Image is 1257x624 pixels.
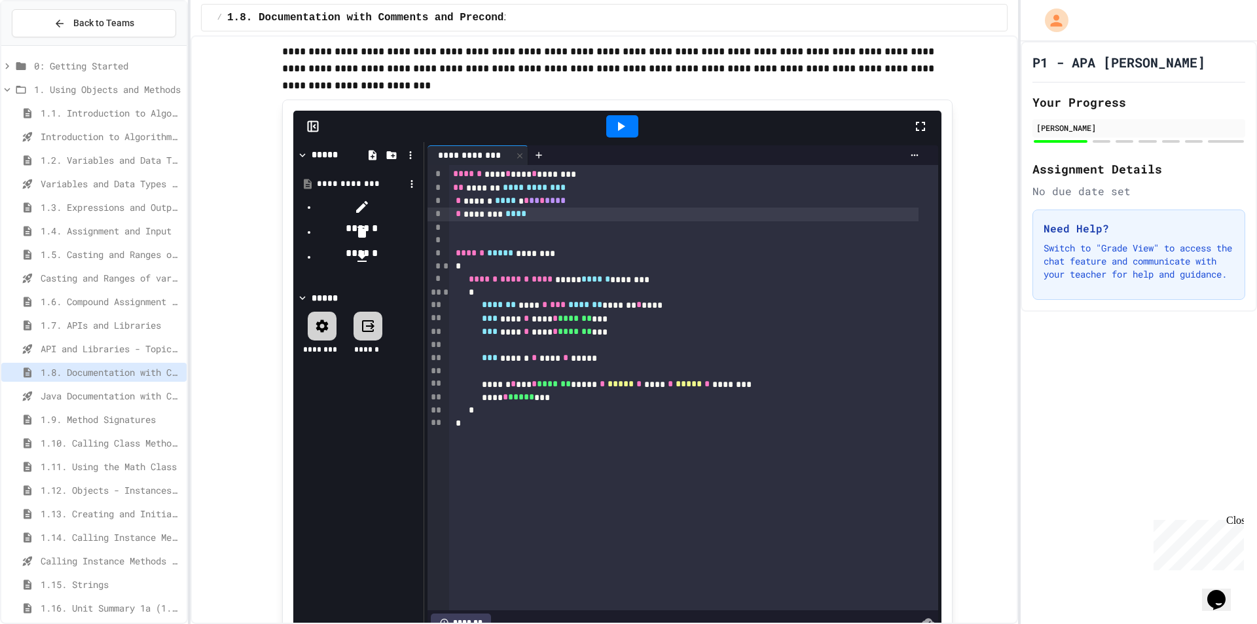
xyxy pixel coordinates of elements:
div: Chat with us now!Close [5,5,90,83]
span: Variables and Data Types - Quiz [41,177,181,191]
span: 1.7. APIs and Libraries [41,318,181,332]
span: Back to Teams [73,16,134,30]
span: 1.16. Unit Summary 1a (1.1-1.6) [41,601,181,615]
span: 1.13. Creating and Initializing Objects: Constructors [41,507,181,521]
iframe: chat widget [1148,515,1244,570]
span: 0: Getting Started [34,59,181,73]
span: 1.3. Expressions and Output [New] [41,200,181,214]
span: 1.5. Casting and Ranges of Values [41,248,181,261]
span: Calling Instance Methods - Topic 1.14 [41,554,181,568]
span: Java Documentation with Comments - Topic 1.8 [41,389,181,403]
div: My Account [1031,5,1072,35]
span: 1.10. Calling Class Methods [41,436,181,450]
span: / [217,12,222,23]
h2: Your Progress [1032,93,1245,111]
span: 1.12. Objects - Instances of Classes [41,483,181,497]
span: 1.11. Using the Math Class [41,460,181,473]
p: Switch to "Grade View" to access the chat feature and communicate with your teacher for help and ... [1044,242,1234,281]
span: 1.4. Assignment and Input [41,224,181,238]
span: Introduction to Algorithms, Programming, and Compilers [41,130,181,143]
span: 1.14. Calling Instance Methods [41,530,181,544]
span: 1.2. Variables and Data Types [41,153,181,167]
div: [PERSON_NAME] [1036,122,1241,134]
h1: P1 - APA [PERSON_NAME] [1032,53,1205,71]
div: No due date set [1032,183,1245,199]
span: 1.8. Documentation with Comments and Preconditions [227,10,541,26]
span: 1.9. Method Signatures [41,413,181,426]
span: 1.8. Documentation with Comments and Preconditions [41,365,181,379]
iframe: chat widget [1202,572,1244,611]
span: 1.6. Compound Assignment Operators [41,295,181,308]
h2: Assignment Details [1032,160,1245,178]
span: API and Libraries - Topic 1.7 [41,342,181,356]
span: 1.15. Strings [41,578,181,591]
span: 1. Using Objects and Methods [34,83,181,96]
button: Back to Teams [12,9,176,37]
span: Casting and Ranges of variables - Quiz [41,271,181,285]
span: 1.1. Introduction to Algorithms, Programming, and Compilers [41,106,181,120]
h3: Need Help? [1044,221,1234,236]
